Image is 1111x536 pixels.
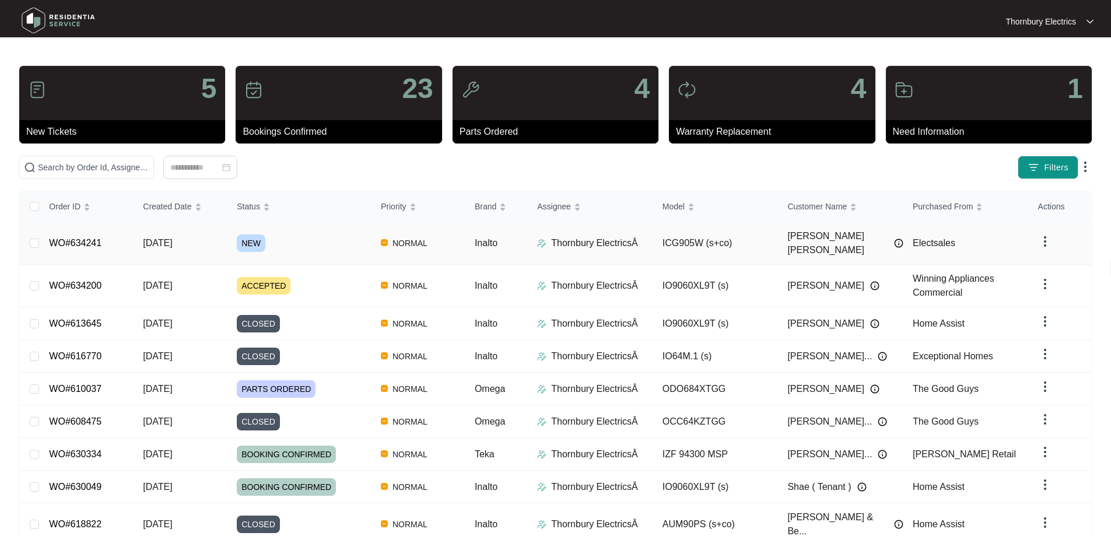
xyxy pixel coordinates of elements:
[381,483,388,490] img: Vercel Logo
[893,125,1092,139] p: Need Information
[402,75,433,103] p: 23
[1038,347,1052,361] img: dropdown arrow
[787,415,872,429] span: [PERSON_NAME]...
[143,238,172,248] span: [DATE]
[663,200,685,213] span: Model
[634,75,650,103] p: 4
[475,351,497,361] span: Inalto
[49,482,101,492] a: WO#630049
[143,200,191,213] span: Created Date
[870,384,879,394] img: Info icon
[537,352,546,361] img: Assigner Icon
[787,279,864,293] span: [PERSON_NAME]
[913,519,965,529] span: Home Assist
[894,239,903,248] img: Info icon
[475,416,505,426] span: Omega
[381,520,388,527] img: Vercel Logo
[381,418,388,425] img: Vercel Logo
[1038,478,1052,492] img: dropdown arrow
[475,519,497,529] span: Inalto
[537,417,546,426] img: Assigner Icon
[17,3,99,38] img: residentia service logo
[537,384,546,394] img: Assigner Icon
[388,317,432,331] span: NORMAL
[237,234,265,252] span: NEW
[388,480,432,494] span: NORMAL
[653,307,779,340] td: IO9060XL9T (s)
[787,229,888,257] span: [PERSON_NAME] [PERSON_NAME]
[475,384,505,394] span: Omega
[26,125,225,139] p: New Tickets
[653,191,779,222] th: Model
[460,125,658,139] p: Parts Ordered
[371,191,465,222] th: Priority
[40,191,134,222] th: Order ID
[237,446,336,463] span: BOOKING CONFIRMED
[388,415,432,429] span: NORMAL
[143,416,172,426] span: [DATE]
[1028,162,1039,173] img: filter icon
[787,200,847,213] span: Customer Name
[913,384,979,394] span: The Good Guys
[388,447,432,461] span: NORMAL
[913,351,993,361] span: Exceptional Homes
[913,416,979,426] span: The Good Guys
[475,200,496,213] span: Brand
[1067,75,1083,103] p: 1
[237,380,316,398] span: PARTS ORDERED
[381,200,406,213] span: Priority
[537,450,546,459] img: Assigner Icon
[1038,277,1052,291] img: dropdown arrow
[475,281,497,290] span: Inalto
[24,162,36,173] img: search-icon
[381,352,388,359] img: Vercel Logo
[237,413,280,430] span: CLOSED
[537,200,571,213] span: Assignee
[237,516,280,533] span: CLOSED
[653,340,779,373] td: IO64M.1 (s)
[1038,234,1052,248] img: dropdown arrow
[1038,516,1052,530] img: dropdown arrow
[870,281,879,290] img: Info icon
[38,161,149,174] input: Search by Order Id, Assignee Name, Customer Name, Brand and Model
[537,239,546,248] img: Assigner Icon
[49,519,101,529] a: WO#618822
[878,450,887,459] img: Info icon
[143,351,172,361] span: [DATE]
[49,281,101,290] a: WO#634200
[381,450,388,457] img: Vercel Logo
[653,438,779,471] td: IZF 94300 MSP
[894,520,903,529] img: Info icon
[1038,445,1052,459] img: dropdown arrow
[143,384,172,394] span: [DATE]
[1078,160,1092,174] img: dropdown arrow
[381,385,388,392] img: Vercel Logo
[475,482,497,492] span: Inalto
[551,382,638,396] p: Thornbury ElectricsÂ
[143,318,172,328] span: [DATE]
[537,319,546,328] img: Assigner Icon
[895,80,913,99] img: icon
[49,238,101,248] a: WO#634241
[388,279,432,293] span: NORMAL
[551,517,638,531] p: Thornbury ElectricsÂ
[475,449,495,459] span: Teka
[1029,191,1091,222] th: Actions
[653,265,779,307] td: IO9060XL9T (s)
[49,416,101,426] a: WO#608475
[134,191,227,222] th: Created Date
[1087,19,1094,24] img: dropdown arrow
[237,478,336,496] span: BOOKING CONFIRMED
[244,80,263,99] img: icon
[676,125,875,139] p: Warranty Replacement
[537,281,546,290] img: Assigner Icon
[787,349,872,363] span: [PERSON_NAME]...
[49,351,101,361] a: WO#616770
[537,520,546,529] img: Assigner Icon
[528,191,653,222] th: Assignee
[1038,380,1052,394] img: dropdown arrow
[237,200,260,213] span: Status
[143,281,172,290] span: [DATE]
[551,236,638,250] p: Thornbury ElectricsÂ
[143,482,172,492] span: [DATE]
